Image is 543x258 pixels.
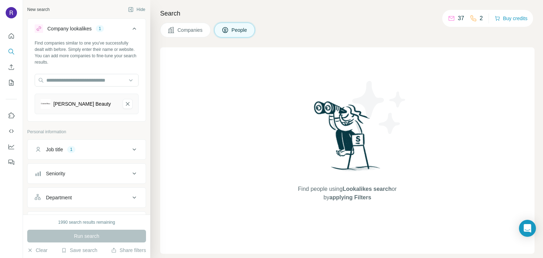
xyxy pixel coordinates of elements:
img: Avatar [6,7,17,18]
div: Find companies similar to one you've successfully dealt with before. Simply enter their name or w... [35,40,139,65]
div: 1 [96,25,104,32]
button: Use Surfe on LinkedIn [6,109,17,122]
span: Companies [177,27,203,34]
h4: Search [160,8,535,18]
button: Clear [27,247,47,254]
button: Personal location [28,213,146,230]
div: Job title [46,146,63,153]
div: Seniority [46,170,65,177]
div: New search [27,6,49,13]
div: [PERSON_NAME] Beauty [53,100,111,107]
button: Feedback [6,156,17,169]
div: Open Intercom Messenger [519,220,536,237]
button: Department [28,189,146,206]
button: My lists [6,76,17,89]
button: Buy credits [495,13,527,23]
button: Hide [123,4,150,15]
img: Charlotte Tilbury Beauty-logo [41,99,51,109]
img: Surfe Illustration - Woman searching with binoculars [311,99,384,178]
span: applying Filters [329,194,371,200]
button: Use Surfe API [6,125,17,137]
button: Quick start [6,30,17,42]
button: Search [6,45,17,58]
button: Seniority [28,165,146,182]
button: Enrich CSV [6,61,17,74]
button: Job title1 [28,141,146,158]
p: Personal information [27,129,146,135]
div: Company lookalikes [47,25,92,32]
button: Save search [61,247,97,254]
p: 2 [480,14,483,23]
button: Dashboard [6,140,17,153]
p: 37 [458,14,464,23]
div: Department [46,194,72,201]
div: 1990 search results remaining [58,219,115,225]
button: Share filters [111,247,146,254]
button: Charlotte Tilbury Beauty-remove-button [123,99,133,109]
span: Lookalikes search [343,186,392,192]
span: Find people using or by [291,185,404,202]
div: 1 [67,146,75,153]
span: People [232,27,248,34]
img: Surfe Illustration - Stars [348,76,411,139]
button: Company lookalikes1 [28,20,146,40]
